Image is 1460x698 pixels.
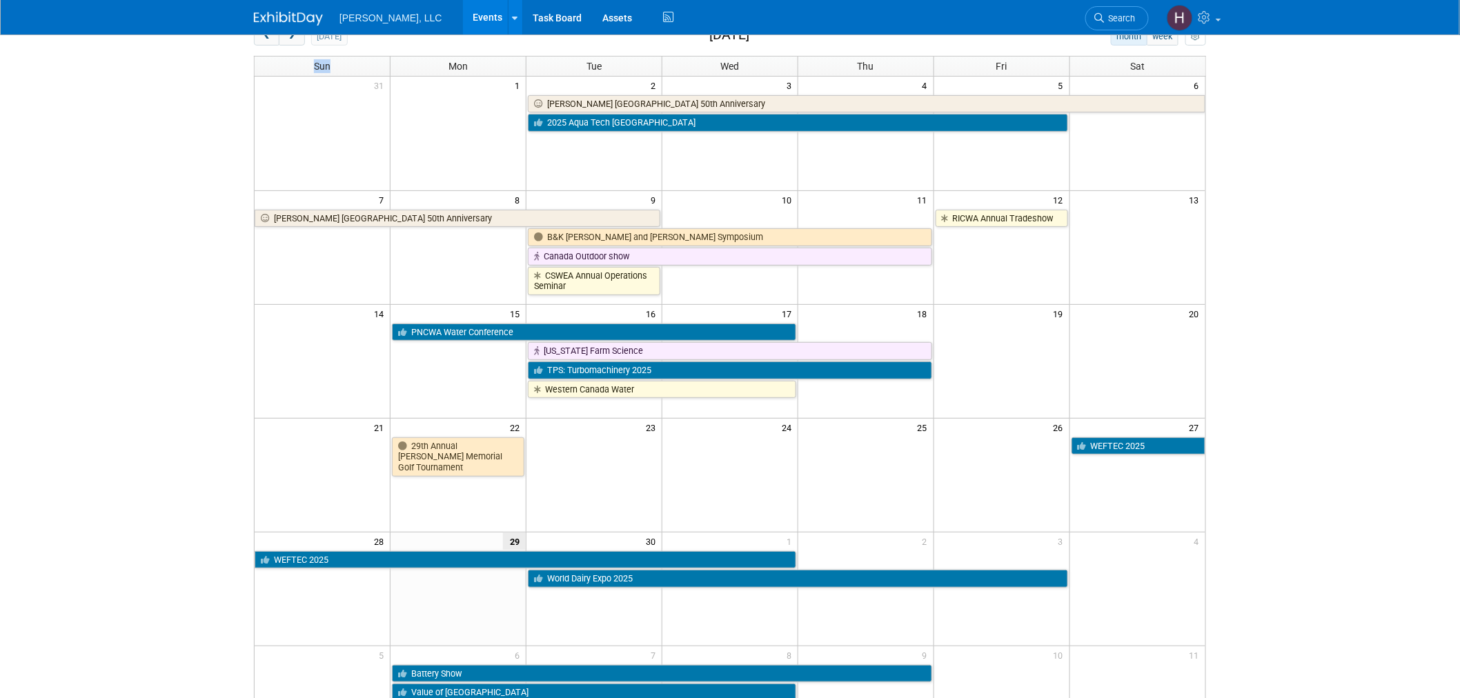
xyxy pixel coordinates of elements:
[1052,646,1069,664] span: 10
[785,532,798,550] span: 1
[503,532,526,550] span: 29
[254,12,323,26] img: ExhibitDay
[528,228,932,246] a: B&K [PERSON_NAME] and [PERSON_NAME] Symposium
[528,267,660,295] a: CSWEA Annual Operations Seminar
[513,77,526,94] span: 1
[709,28,749,43] h2: [DATE]
[649,191,662,208] span: 9
[1188,646,1205,664] span: 11
[1104,13,1136,23] span: Search
[314,61,331,72] span: Sun
[1057,77,1069,94] span: 5
[1191,32,1200,41] i: Personalize Calendar
[392,437,524,477] a: 29th Annual [PERSON_NAME] Memorial Golf Tournament
[377,191,390,208] span: 7
[1057,532,1069,550] span: 3
[1167,5,1193,31] img: Hannah Mulholland
[377,646,390,664] span: 5
[528,248,932,266] a: Canada Outdoor show
[1052,191,1069,208] span: 12
[921,646,934,664] span: 9
[509,305,526,322] span: 15
[649,646,662,664] span: 7
[1130,61,1145,72] span: Sat
[392,665,931,683] a: Battery Show
[785,77,798,94] span: 3
[921,77,934,94] span: 4
[513,191,526,208] span: 8
[373,532,390,550] span: 28
[339,12,442,23] span: [PERSON_NAME], LLC
[1193,77,1205,94] span: 6
[373,419,390,436] span: 21
[255,210,660,228] a: [PERSON_NAME] [GEOGRAPHIC_DATA] 50th Anniversary
[996,61,1007,72] span: Fri
[1147,28,1178,46] button: week
[1072,437,1205,455] a: WEFTEC 2025
[254,28,279,46] button: prev
[1052,419,1069,436] span: 26
[780,305,798,322] span: 17
[528,342,932,360] a: [US_STATE] Farm Science
[916,419,934,436] span: 25
[311,28,348,46] button: [DATE]
[644,305,662,322] span: 16
[1193,532,1205,550] span: 4
[513,646,526,664] span: 6
[586,61,602,72] span: Tue
[644,419,662,436] span: 23
[528,361,932,379] a: TPS: Turbomachinery 2025
[1188,419,1205,436] span: 27
[1085,6,1149,30] a: Search
[1188,305,1205,322] span: 20
[373,77,390,94] span: 31
[373,305,390,322] span: 14
[785,646,798,664] span: 8
[780,191,798,208] span: 10
[720,61,739,72] span: Wed
[528,570,1067,588] a: World Dairy Expo 2025
[448,61,468,72] span: Mon
[936,210,1068,228] a: RICWA Annual Tradeshow
[858,61,874,72] span: Thu
[509,419,526,436] span: 22
[921,532,934,550] span: 2
[916,305,934,322] span: 18
[528,381,796,399] a: Western Canada Water
[528,95,1205,113] a: [PERSON_NAME] [GEOGRAPHIC_DATA] 50th Anniversary
[528,114,1067,132] a: 2025 Aqua Tech [GEOGRAPHIC_DATA]
[1052,305,1069,322] span: 19
[392,323,796,341] a: PNCWA Water Conference
[1185,28,1206,46] button: myCustomButton
[255,551,796,569] a: WEFTEC 2025
[279,28,304,46] button: next
[916,191,934,208] span: 11
[644,532,662,550] span: 30
[1111,28,1147,46] button: month
[780,419,798,436] span: 24
[649,77,662,94] span: 2
[1188,191,1205,208] span: 13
